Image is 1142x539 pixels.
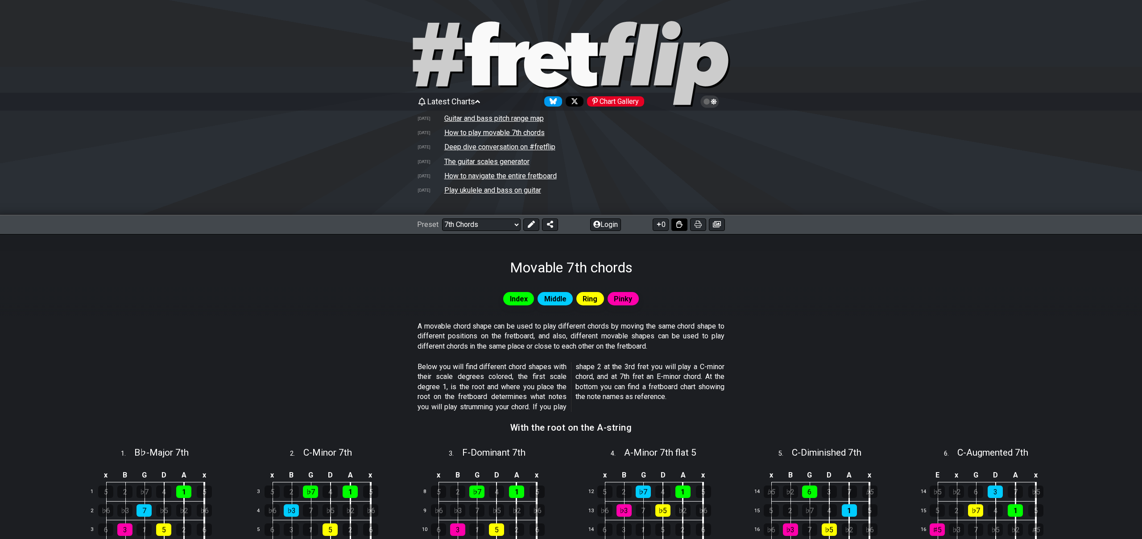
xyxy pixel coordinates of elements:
[624,447,696,458] span: A - Minor 7th flat 5
[509,504,524,517] div: ♭2
[418,482,439,502] td: 8
[417,157,444,166] td: [DATE]
[489,486,504,498] div: 4
[636,504,651,517] div: 7
[252,501,273,520] td: 4
[930,523,945,536] div: ♯5
[363,486,378,498] div: 5
[323,504,338,517] div: ♭5
[323,523,338,536] div: 5
[284,486,299,498] div: 2
[617,486,632,498] div: 2
[468,468,487,482] td: G
[1026,468,1046,482] td: x
[417,185,444,195] td: [DATE]
[957,447,1028,458] span: C - Augmented 7th
[696,504,711,517] div: ♭6
[653,468,673,482] td: D
[156,523,171,536] div: 5
[134,447,189,458] span: B♭ - Major 7th
[265,523,280,536] div: 6
[444,128,545,137] td: How to play movable 7th chords
[614,292,632,305] span: Pinky
[507,468,527,482] td: A
[783,486,798,498] div: ♭2
[690,218,706,231] button: Print
[541,96,562,107] a: Follow #fretflip at Bluesky
[303,504,318,517] div: 7
[417,128,444,137] td: [DATE]
[417,111,725,126] tr: A chart showing pitch ranges for different string configurations and tunings
[985,468,1005,482] td: D
[966,468,986,482] td: G
[303,486,318,498] div: ♭7
[947,468,966,482] td: x
[450,486,465,498] div: 2
[778,449,792,459] span: 5 .
[117,486,132,498] div: 2
[696,486,711,498] div: 5
[693,468,713,482] td: x
[862,486,877,498] div: ♭5
[469,523,484,536] div: 1
[988,523,1003,536] div: ♭5
[597,504,612,517] div: ♭6
[417,183,725,197] tr: How to play ukulele and bass on your guitar
[583,292,597,305] span: Ring
[448,468,468,482] td: B
[418,362,724,412] p: Below you will find different chord shapes with their scale degrees colored, the first scale degr...
[444,157,530,166] td: The guitar scales generator
[176,523,191,536] div: 2
[584,482,605,502] td: 12
[121,449,134,459] span: 1 .
[842,523,857,536] div: ♭2
[617,523,632,536] div: 3
[527,468,547,482] td: x
[417,220,439,229] span: Preset
[360,468,381,482] td: x
[510,423,632,432] h3: With the root on the A-string
[86,501,107,520] td: 2
[363,504,378,517] div: ♭6
[284,504,299,517] div: ♭3
[949,504,964,517] div: 2
[597,486,612,498] div: 5
[137,486,152,498] div: ♭7
[584,501,605,520] td: 13
[444,185,542,195] td: Play ukulele and bass on guitar
[197,486,212,498] div: 5
[530,523,545,536] div: 6
[562,96,583,107] a: Follow #fretflip at X
[429,468,448,482] td: x
[116,468,135,482] td: B
[154,468,174,482] td: D
[655,486,670,498] div: 4
[509,523,524,536] div: 2
[176,486,191,498] div: 1
[930,486,945,498] div: ♭5
[449,449,462,459] span: 3 .
[530,504,545,517] div: ♭6
[781,468,800,482] td: B
[764,523,779,536] div: ♭6
[587,96,644,107] div: Chart Gallery
[1008,486,1023,498] div: 7
[544,292,567,305] span: Middle
[530,486,545,498] div: 5
[417,140,725,154] tr: Deep dive conversation on #fretflip by Google NotebookLM
[751,501,772,520] td: 15
[444,171,557,181] td: How to navigate the entire fretboard
[764,504,779,517] div: 5
[156,486,171,498] div: 4
[156,504,171,517] div: ♭5
[469,504,484,517] div: 7
[417,171,444,181] td: [DATE]
[671,218,687,231] button: Toggle Dexterity for all fretkits
[1008,504,1023,517] div: 1
[252,482,273,502] td: 3
[673,468,693,482] td: A
[988,504,1003,517] div: 4
[1028,523,1043,536] div: ♯5
[709,218,725,231] button: Create image
[611,449,624,459] span: 4 .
